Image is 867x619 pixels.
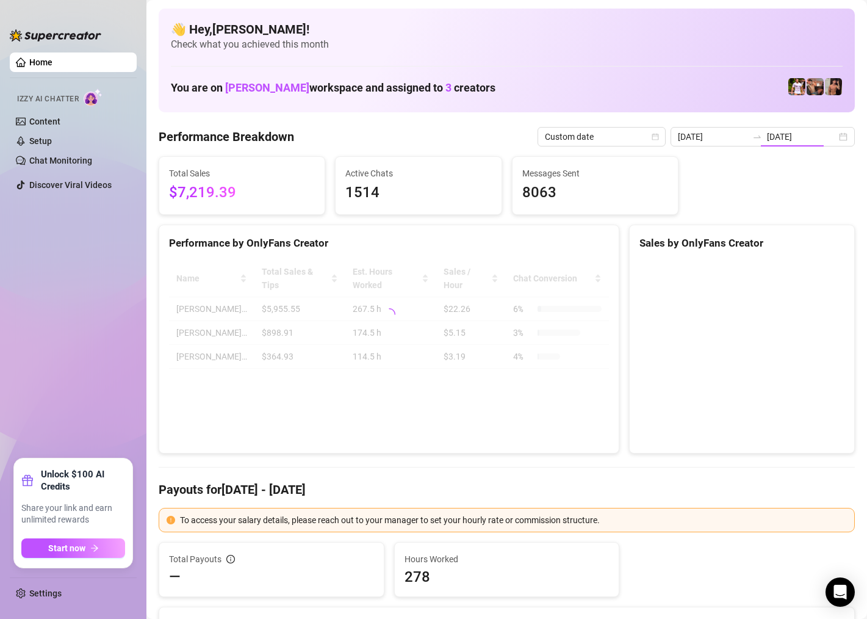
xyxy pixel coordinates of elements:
[226,555,235,563] span: info-circle
[169,567,181,587] span: —
[678,130,747,143] input: Start date
[767,130,836,143] input: End date
[90,544,99,552] span: arrow-right
[29,117,60,126] a: Content
[225,81,309,94] span: [PERSON_NAME]
[41,468,125,493] strong: Unlock $100 AI Credits
[171,21,843,38] h4: 👋 Hey, [PERSON_NAME] !
[545,128,658,146] span: Custom date
[752,132,762,142] span: to
[171,81,495,95] h1: You are on workspace and assigned to creators
[180,513,847,527] div: To access your salary details, please reach out to your manager to set your hourly rate or commis...
[171,38,843,51] span: Check what you achieved this month
[29,57,52,67] a: Home
[807,78,824,95] img: Osvaldo
[21,502,125,526] span: Share your link and earn unlimited rewards
[29,136,52,146] a: Setup
[345,167,491,180] span: Active Chats
[169,181,315,205] span: $7,219.39
[826,577,855,607] div: Open Intercom Messenger
[29,588,62,598] a: Settings
[522,167,668,180] span: Messages Sent
[788,78,805,95] img: Hector
[405,567,610,587] span: 278
[167,516,175,524] span: exclamation-circle
[29,156,92,165] a: Chat Monitoring
[17,93,79,105] span: Izzy AI Chatter
[169,235,609,252] div: Performance by OnlyFans Creator
[159,481,855,498] h4: Payouts for [DATE] - [DATE]
[522,181,668,205] span: 8063
[159,128,294,145] h4: Performance Breakdown
[29,180,112,190] a: Discover Viral Videos
[84,89,103,106] img: AI Chatter
[752,132,762,142] span: swap-right
[405,552,610,566] span: Hours Worked
[381,306,398,323] span: loading
[21,474,34,487] span: gift
[345,181,491,205] span: 1514
[10,29,101,42] img: logo-BBDzfeDw.svg
[21,538,125,558] button: Start nowarrow-right
[652,133,659,140] span: calendar
[169,167,315,180] span: Total Sales
[48,543,85,553] span: Start now
[169,552,221,566] span: Total Payouts
[825,78,842,95] img: Zach
[445,81,451,94] span: 3
[639,235,844,252] div: Sales by OnlyFans Creator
